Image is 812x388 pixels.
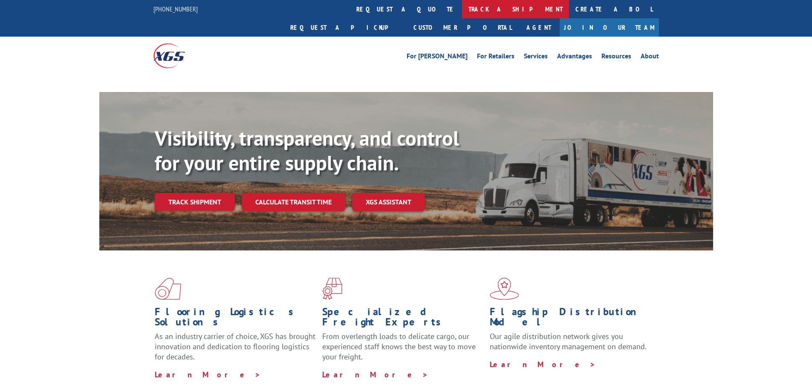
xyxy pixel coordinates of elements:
h1: Flagship Distribution Model [490,307,651,331]
a: About [641,53,659,62]
a: Services [524,53,548,62]
a: Customer Portal [407,18,518,37]
a: Learn More > [155,370,261,379]
a: Track shipment [155,193,235,211]
p: From overlength loads to delicate cargo, our experienced staff knows the best way to move your fr... [322,331,483,369]
a: Agent [518,18,560,37]
a: Learn More > [490,359,596,369]
img: xgs-icon-flagship-distribution-model-red [490,278,519,300]
b: Visibility, transparency, and control for your entire supply chain. [155,125,459,176]
a: Request a pickup [284,18,407,37]
a: For [PERSON_NAME] [407,53,468,62]
img: xgs-icon-focused-on-flooring-red [322,278,342,300]
a: Advantages [557,53,592,62]
h1: Specialized Freight Experts [322,307,483,331]
a: For Retailers [477,53,514,62]
a: Calculate transit time [242,193,345,211]
a: [PHONE_NUMBER] [153,5,198,13]
span: As an industry carrier of choice, XGS has brought innovation and dedication to flooring logistics... [155,331,315,362]
img: xgs-icon-total-supply-chain-intelligence-red [155,278,181,300]
a: Learn More > [322,370,428,379]
h1: Flooring Logistics Solutions [155,307,316,331]
a: Resources [601,53,631,62]
span: Our agile distribution network gives you nationwide inventory management on demand. [490,331,647,351]
a: Join Our Team [560,18,659,37]
a: XGS ASSISTANT [352,193,425,211]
